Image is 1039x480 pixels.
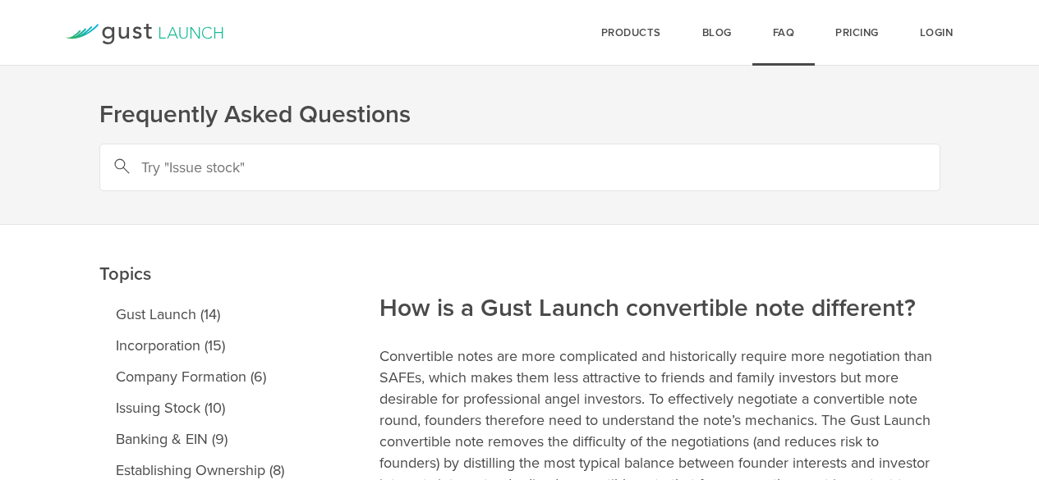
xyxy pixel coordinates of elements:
h1: Frequently Asked Questions [99,98,940,131]
input: Try "Issue stock" [99,144,940,191]
a: Company Formation (6) [99,361,338,392]
a: Gust Launch (14) [99,299,338,330]
h2: Topics [99,147,338,290]
a: Issuing Stock (10) [99,392,338,423]
h2: How is a Gust Launch convertible note different? [379,181,940,325]
a: Banking & EIN (9) [99,423,338,455]
a: Incorporation (15) [99,330,338,361]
